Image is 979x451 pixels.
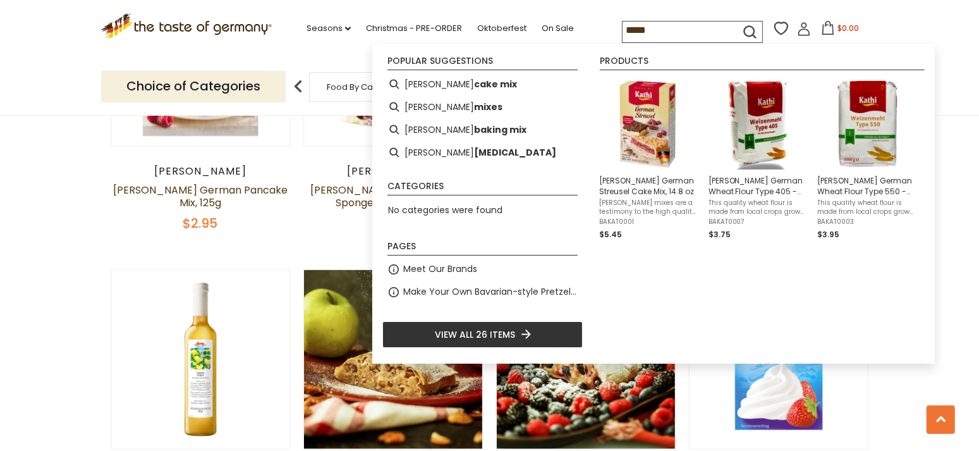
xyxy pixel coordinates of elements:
[818,175,917,197] span: [PERSON_NAME] German Wheat Flour Type 550 - 35 oz.
[813,73,922,246] li: Kathi German Wheat Flour Type 550 - 35 oz.
[708,218,808,226] span: BAKAT0007
[101,71,286,102] p: Choice of Categories
[712,78,804,170] img: Kathi Wheat Flour Type 405
[435,328,515,342] span: View all 26 items
[303,165,483,178] div: [PERSON_NAME]
[372,44,935,363] div: Instant Search Results
[382,73,583,96] li: kathi cake mix
[474,77,517,92] b: cake mix
[403,285,578,299] a: Make Your Own Bavarian-style Pretzel at Home
[304,270,483,449] img: The Taste of Germany "Little Austria" Apple Strudel with Pecans, pack of 4
[366,22,462,35] a: Christmas - PRE-ORDER
[382,281,583,304] li: Make Your Own Bavarian-style Pretzel at Home
[387,242,578,256] li: Pages
[382,321,583,348] li: View all 26 items
[599,229,622,240] span: $5.45
[307,22,351,35] a: Seasons
[403,262,477,276] a: Meet Our Brands
[310,183,475,210] a: [PERSON_NAME] German "Torte" Sponge Cake Mix, 400g
[388,204,502,216] span: No categories were found
[599,199,698,216] span: [PERSON_NAME] mixes are a testimony to the high quality, artisan German baking crafts, bridging t...
[594,73,703,246] li: Kathi German Streusel Cake Mix, 14.8 oz
[382,96,583,118] li: kathi mixes
[382,141,583,164] li: kathi bee sting
[286,74,311,99] img: previous arrow
[599,78,698,241] a: [PERSON_NAME] German Streusel Cake Mix, 14.8 oz[PERSON_NAME] mixes are a testimony to the high qu...
[708,175,808,197] span: [PERSON_NAME] German Wheat Flour Type 405 - 35 oz.
[708,199,808,216] span: This quality wheat flour is made from local crops grown in [GEOGRAPHIC_DATA] on pristine, GMO-fre...
[599,218,698,226] span: BAKAT0001
[387,182,578,195] li: Categories
[111,165,291,178] div: [PERSON_NAME]
[837,23,859,34] span: $0.00
[708,229,731,240] span: $3.75
[327,82,400,92] a: Food By Category
[600,56,925,70] li: Products
[542,22,574,35] a: On Sale
[183,214,217,232] span: $2.95
[382,258,583,281] li: Meet Our Brands
[703,73,813,246] li: Kathi German Wheat Flour Type 405 - 35 oz.
[387,56,578,70] li: Popular suggestions
[477,22,526,35] a: Oktoberfest
[818,229,840,240] span: $3.95
[382,118,583,141] li: kathi baking mix
[813,21,867,40] button: $0.00
[113,183,288,210] a: [PERSON_NAME] German Pancake Mix, 125g
[474,145,556,160] b: [MEDICAL_DATA]
[111,270,290,449] img: Darbo Austrian Lemon Syrup, 16.9 fl.oz
[818,218,917,226] span: BAKAT0003
[474,123,526,137] b: baking mix
[474,100,502,114] b: mixes
[818,199,917,216] span: This quality wheat flour is made from local crops grown in [GEOGRAPHIC_DATA] on pristine, GMO-fre...
[599,175,698,197] span: [PERSON_NAME] German Streusel Cake Mix, 14.8 oz
[708,78,808,241] a: Kathi Wheat Flour Type 405[PERSON_NAME] German Wheat Flour Type 405 - 35 oz.This quality wheat fl...
[818,78,917,241] a: [PERSON_NAME] German Wheat Flour Type 550 - 35 oz.This quality wheat flour is made from local cro...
